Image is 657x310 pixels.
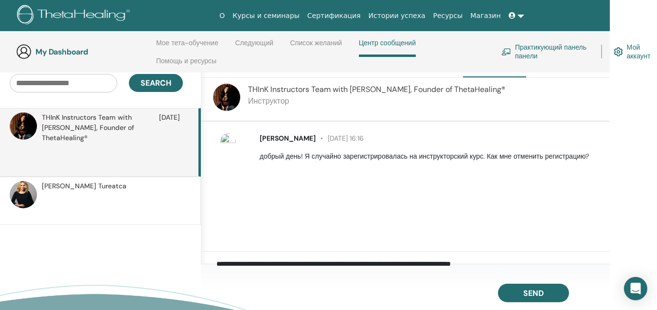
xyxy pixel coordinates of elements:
span: THInK Instructors Team with [PERSON_NAME], Founder of ThetaHealing® [248,84,505,94]
a: Магазин [466,7,504,25]
span: Search [141,78,171,88]
a: Мое тета-обучение [156,39,218,55]
a: Сертификация [303,7,365,25]
a: Истории успеха [365,7,429,25]
img: default.jpg [10,181,37,208]
span: THInK Instructors Team with [PERSON_NAME], Founder of ThetaHealing® [42,112,159,143]
span: Send [523,288,544,298]
a: О [215,7,229,25]
span: [PERSON_NAME] Tureatca [42,181,126,191]
img: cog.svg [614,45,623,58]
button: Search [129,74,183,92]
a: Центр сообщений [359,39,416,57]
span: [DATE] 16:16 [316,134,364,143]
a: Следующий [235,39,273,55]
img: logo.png [17,5,133,27]
img: default.jpg [213,84,240,111]
div: Open Intercom Messenger [624,277,647,300]
button: Send [498,284,569,302]
img: f19785df-6cba-4ac9-9de2-f9c01ebc1a43 [220,133,236,149]
p: добрый день! Я случайно зарегистрировалась на инструкторский курс. Как мне отменить регистрацию? [260,151,599,162]
h3: My Dashboard [36,47,133,56]
a: Курсы и семинары [229,7,303,25]
a: Мой аккаунт [614,41,657,62]
img: generic-user-icon.jpg [16,44,32,59]
span: [PERSON_NAME] [260,134,316,143]
a: Ресурсы [429,7,467,25]
a: Список желаний [290,39,342,55]
img: default.jpg [10,112,37,140]
p: Инструктор [248,95,505,107]
span: [DATE] [159,112,180,143]
a: Помощь и ресурсы [156,57,216,73]
img: chalkboard-teacher.svg [501,48,511,55]
a: Практикующий панель панели [501,41,589,62]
